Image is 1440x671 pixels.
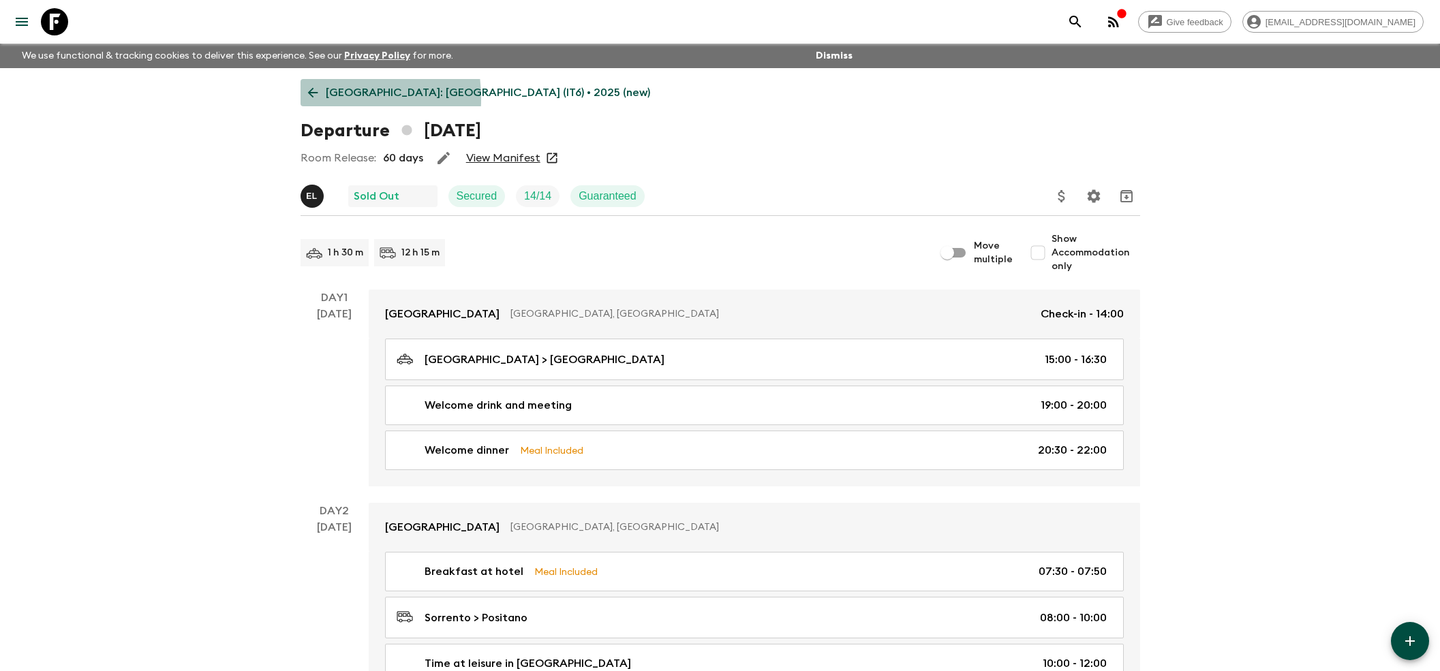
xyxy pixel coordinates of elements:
[301,185,326,208] button: EL
[1052,232,1140,273] span: Show Accommodation only
[524,188,551,204] p: 14 / 14
[1159,17,1231,27] span: Give feedback
[326,84,650,101] p: [GEOGRAPHIC_DATA]: [GEOGRAPHIC_DATA] (IT6) • 2025 (new)
[354,188,399,204] p: Sold Out
[1040,610,1107,626] p: 08:00 - 10:00
[385,519,500,535] p: [GEOGRAPHIC_DATA]
[425,610,527,626] p: Sorrento > Positano
[520,443,583,458] p: Meal Included
[344,51,410,61] a: Privacy Policy
[1113,183,1140,210] button: Archive (Completed, Cancelled or Unsynced Departures only)
[510,520,1113,534] p: [GEOGRAPHIC_DATA], [GEOGRAPHIC_DATA]
[385,431,1124,470] a: Welcome dinnerMeal Included20:30 - 22:00
[385,386,1124,425] a: Welcome drink and meeting19:00 - 20:00
[369,290,1140,339] a: [GEOGRAPHIC_DATA][GEOGRAPHIC_DATA], [GEOGRAPHIC_DATA]Check-in - 14:00
[425,397,572,413] p: Welcome drink and meeting
[1258,17,1423,27] span: [EMAIL_ADDRESS][DOMAIN_NAME]
[401,246,440,260] p: 12 h 15 m
[579,188,637,204] p: Guaranteed
[534,564,598,579] p: Meal Included
[317,306,352,486] div: [DATE]
[385,306,500,322] p: [GEOGRAPHIC_DATA]
[301,79,658,106] a: [GEOGRAPHIC_DATA]: [GEOGRAPHIC_DATA] (IT6) • 2025 (new)
[1045,352,1107,368] p: 15:00 - 16:30
[1048,183,1075,210] button: Update Price, Early Bird Discount and Costs
[466,151,540,165] a: View Manifest
[301,117,481,144] h1: Departure [DATE]
[1039,563,1107,580] p: 07:30 - 07:50
[301,150,376,166] p: Room Release:
[510,307,1030,321] p: [GEOGRAPHIC_DATA], [GEOGRAPHIC_DATA]
[369,503,1140,552] a: [GEOGRAPHIC_DATA][GEOGRAPHIC_DATA], [GEOGRAPHIC_DATA]
[425,442,509,458] p: Welcome dinner
[516,185,560,207] div: Trip Fill
[1041,397,1107,413] p: 19:00 - 20:00
[812,46,856,65] button: Dismiss
[301,189,326,200] span: Eleonora Longobardi
[385,552,1124,591] a: Breakfast at hotelMeal Included07:30 - 07:50
[383,150,423,166] p: 60 days
[1038,442,1107,458] p: 20:30 - 22:00
[457,188,497,204] p: Secured
[448,185,506,207] div: Secured
[16,44,459,68] p: We use functional & tracking cookies to deliver this experience. See our for more.
[425,352,664,368] p: [GEOGRAPHIC_DATA] > [GEOGRAPHIC_DATA]
[1062,8,1089,35] button: search adventures
[1138,11,1231,33] a: Give feedback
[328,246,363,260] p: 1 h 30 m
[385,339,1124,380] a: [GEOGRAPHIC_DATA] > [GEOGRAPHIC_DATA]15:00 - 16:30
[306,191,318,202] p: E L
[301,503,369,519] p: Day 2
[974,239,1013,266] span: Move multiple
[8,8,35,35] button: menu
[1041,306,1124,322] p: Check-in - 14:00
[425,563,523,580] p: Breakfast at hotel
[301,290,369,306] p: Day 1
[1242,11,1424,33] div: [EMAIL_ADDRESS][DOMAIN_NAME]
[385,597,1124,638] a: Sorrento > Positano08:00 - 10:00
[1080,183,1107,210] button: Settings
